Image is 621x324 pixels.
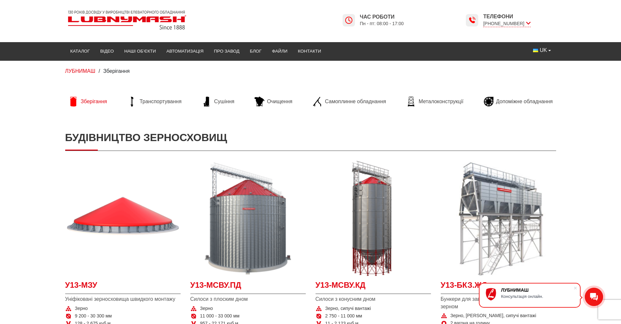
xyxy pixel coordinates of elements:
a: ЛУБНИМАШ [65,68,96,74]
span: Зберігання [81,98,107,105]
span: 2 750 - 11 000 мм [325,313,362,319]
a: У13-МСВУ.ПД [190,280,306,294]
img: Lubnymash time icon [345,16,353,24]
button: UK [528,44,556,57]
a: Самоплинне обладнання [309,97,389,106]
span: Металоконструкції [419,98,463,105]
a: Каталог [65,44,95,58]
a: Автоматизація [161,44,209,58]
span: Допоміжне обладнання [496,98,553,105]
a: Сушіння [199,97,238,106]
a: Відео [95,44,119,58]
span: Очищення [267,98,292,105]
a: Контакти [293,44,326,58]
a: Наші об’єкти [119,44,161,58]
a: Очищення [251,97,296,106]
span: Самоплинне обладнання [325,98,386,105]
a: У13-МЗУ [65,280,181,294]
span: Зберігання [103,68,130,74]
span: Уніфіковані зерносховища швидкого монтажу [65,296,181,303]
h1: Будівництво зерносховищ [65,125,556,151]
span: Транспортування [140,98,182,105]
a: Зберігання [65,97,111,106]
a: Транспортування [124,97,185,106]
span: / [98,68,100,74]
a: Допоміжне обладнання [481,97,556,106]
img: Українська [533,49,538,52]
span: Силоси з конусним дном [316,296,431,303]
a: Блог [244,44,267,58]
img: Lubnymash time icon [468,16,476,24]
a: У13-МСВУ.КД [316,280,431,294]
span: 9 200 - 30 300 мм [75,313,112,319]
span: Час роботи [360,13,404,21]
span: Сушіння [214,98,234,105]
span: Бункери для завантаження залізничних вагонів зерном [441,296,556,310]
span: [PHONE_NUMBER] [483,20,530,27]
a: Файли [267,44,293,58]
span: Зерно [200,305,213,312]
a: Металоконструкції [403,97,466,106]
a: Про завод [209,44,244,58]
span: Пн - пт: 08:00 - 17:00 [360,21,404,27]
div: Консультація онлайн. [501,294,573,299]
span: Зерно, [PERSON_NAME], сипучі вантажі [451,313,536,319]
span: Зерно, сипучі вантажі [325,305,371,312]
a: У13-БКЗ.ЖД [441,280,556,294]
span: Телефони [483,13,530,20]
span: Силоси з плоским дном [190,296,306,303]
img: Lubnymash [65,8,189,32]
div: ЛУБНИМАШ [501,287,573,293]
span: 11 000 - 33 000 мм [200,313,240,319]
span: UK [540,47,547,54]
span: Зерно [75,305,88,312]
